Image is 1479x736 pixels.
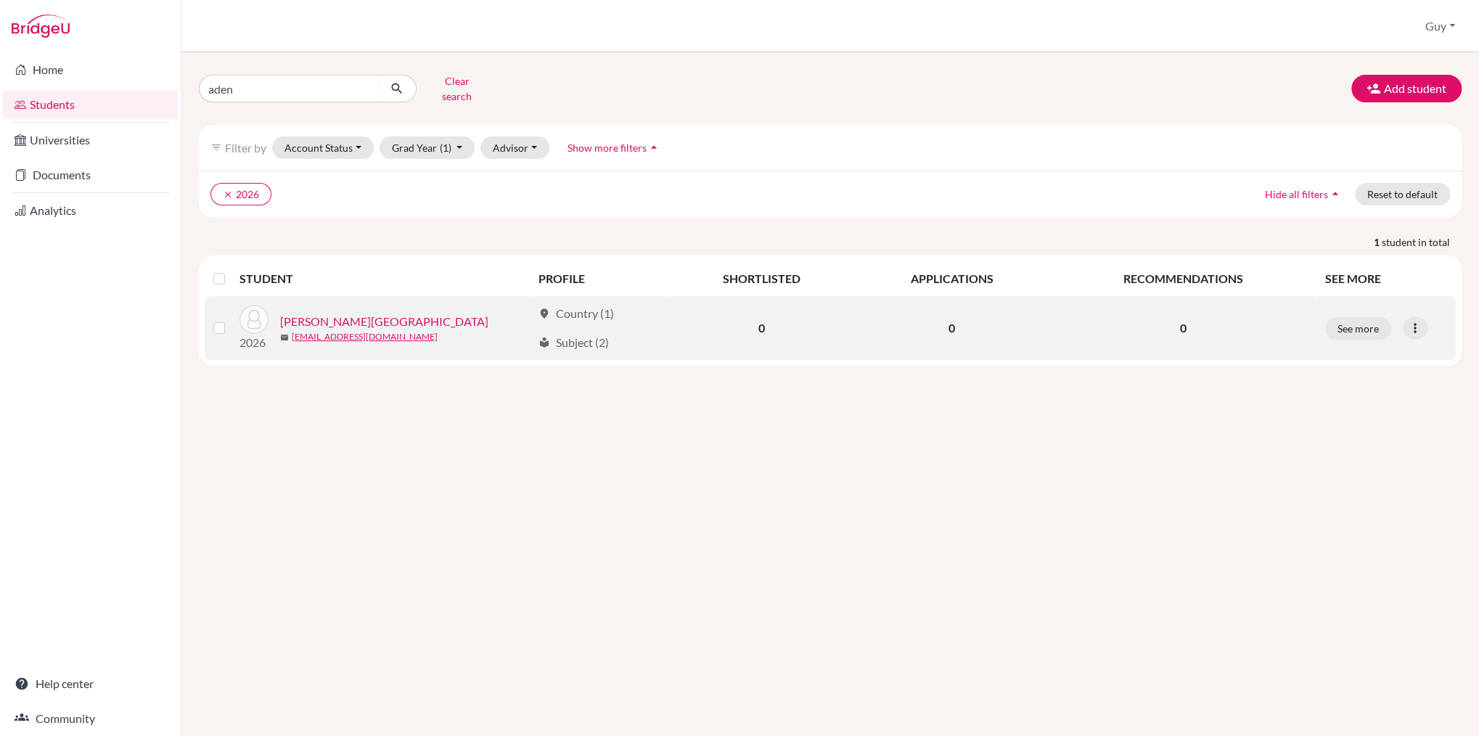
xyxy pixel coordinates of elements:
button: See more [1325,317,1391,340]
input: Find student by name... [199,75,379,102]
button: Add student [1351,75,1462,102]
th: SEE MORE [1316,261,1456,296]
a: Help center [3,669,178,698]
strong: 1 [1374,234,1382,250]
a: [EMAIL_ADDRESS][DOMAIN_NAME] [292,330,438,343]
a: Documents [3,160,178,189]
button: Reset to default [1355,183,1450,205]
a: Universities [3,126,178,155]
span: (1) [440,142,451,154]
button: clear2026 [210,183,271,205]
button: Account Status [272,136,374,159]
span: location_on [538,308,550,319]
td: 0 [669,296,854,360]
i: filter_list [210,142,222,153]
button: Advisor [480,136,549,159]
span: local_library [538,337,550,348]
th: RECOMMENDATIONS [1049,261,1316,296]
i: clear [223,189,233,200]
a: Students [3,90,178,119]
i: arrow_drop_up [1328,187,1343,201]
th: STUDENT [239,261,530,296]
button: Grad Year(1) [380,136,475,159]
button: Show more filtersarrow_drop_up [555,136,673,159]
p: 2026 [239,334,269,351]
i: arrow_drop_up [647,140,661,155]
span: Show more filters [568,142,647,154]
span: Filter by [225,141,266,155]
span: mail [280,333,289,342]
a: Analytics [3,196,178,225]
div: Country (1) [538,305,614,322]
img: Si-Ahmed, Aden [239,305,269,334]
span: Hide all filters [1265,188,1328,200]
button: Guy [1419,12,1462,40]
img: Bridge-U [12,15,70,38]
p: 0 [1058,319,1308,337]
th: SHORTLISTED [669,261,854,296]
span: student in total [1382,234,1462,250]
a: Community [3,704,178,733]
th: APPLICATIONS [854,261,1049,296]
button: Clear search [417,70,497,107]
button: Hide all filtersarrow_drop_up [1253,183,1355,205]
th: PROFILE [530,261,669,296]
div: Subject (2) [538,334,609,351]
td: 0 [854,296,1049,360]
a: Home [3,55,178,84]
a: [PERSON_NAME][GEOGRAPHIC_DATA] [280,313,488,330]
